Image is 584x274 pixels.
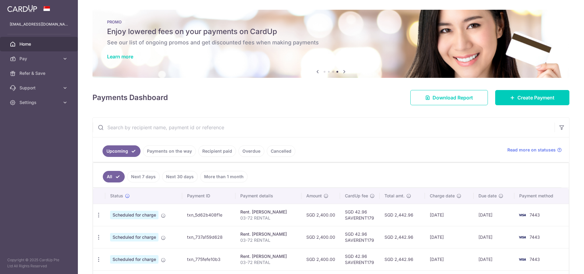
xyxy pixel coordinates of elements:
[92,10,569,78] img: Latest Promos banner
[530,234,540,240] span: 7443
[410,90,488,105] a: Download Report
[380,248,425,270] td: SGD 2,442.96
[107,27,555,36] h5: Enjoy lowered fees on your payments on CardUp
[19,85,60,91] span: Support
[340,248,380,270] td: SGD 42.96 SAVERENT179
[340,204,380,226] td: SGD 42.96 SAVERENT179
[530,257,540,262] span: 7443
[93,118,554,137] input: Search by recipient name, payment id or reference
[430,193,455,199] span: Charge date
[19,56,60,62] span: Pay
[110,211,158,219] span: Scheduled for charge
[384,193,405,199] span: Total amt.
[182,226,235,248] td: txn_737a159d628
[340,226,380,248] td: SGD 42.96 SAVERENT179
[301,248,340,270] td: SGD 2,400.00
[19,41,60,47] span: Home
[474,248,514,270] td: [DATE]
[495,90,569,105] a: Create Payment
[425,226,474,248] td: [DATE]
[10,21,68,27] p: [EMAIL_ADDRESS][DOMAIN_NAME]
[182,188,235,204] th: Payment ID
[107,39,555,46] h6: See our list of ongoing promos and get discounted fees when making payments
[200,171,248,182] a: More than 1 month
[19,99,60,106] span: Settings
[162,171,198,182] a: Next 30 days
[478,193,497,199] span: Due date
[507,147,556,153] span: Read more on statuses
[545,256,578,271] iframe: Opens a widget where you can find more information
[474,204,514,226] td: [DATE]
[107,54,133,60] a: Learn more
[517,94,554,101] span: Create Payment
[530,212,540,217] span: 7443
[92,92,168,103] h4: Payments Dashboard
[240,253,297,259] div: Rent. [PERSON_NAME]
[433,94,473,101] span: Download Report
[235,188,301,204] th: Payment details
[19,70,60,76] span: Refer & Save
[301,204,340,226] td: SGD 2,400.00
[380,226,425,248] td: SGD 2,442.96
[110,193,123,199] span: Status
[345,193,368,199] span: CardUp fee
[103,171,125,182] a: All
[306,193,322,199] span: Amount
[516,211,528,219] img: Bank Card
[425,204,474,226] td: [DATE]
[514,188,569,204] th: Payment method
[110,255,158,264] span: Scheduled for charge
[7,5,37,12] img: CardUp
[240,237,297,243] p: 03-72 RENTAL
[182,204,235,226] td: txn_5d62b408f1e
[238,145,264,157] a: Overdue
[301,226,340,248] td: SGD 2,400.00
[240,209,297,215] div: Rent. [PERSON_NAME]
[507,147,562,153] a: Read more on statuses
[143,145,196,157] a: Payments on the way
[474,226,514,248] td: [DATE]
[240,215,297,221] p: 03-72 RENTAL
[516,234,528,241] img: Bank Card
[198,145,236,157] a: Recipient paid
[240,259,297,265] p: 03-72 RENTAL
[380,204,425,226] td: SGD 2,442.96
[127,171,160,182] a: Next 7 days
[110,233,158,241] span: Scheduled for charge
[267,145,295,157] a: Cancelled
[182,248,235,270] td: txn_775fefe10b3
[425,248,474,270] td: [DATE]
[107,19,555,24] p: PROMO
[240,231,297,237] div: Rent. [PERSON_NAME]
[516,256,528,263] img: Bank Card
[103,145,141,157] a: Upcoming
